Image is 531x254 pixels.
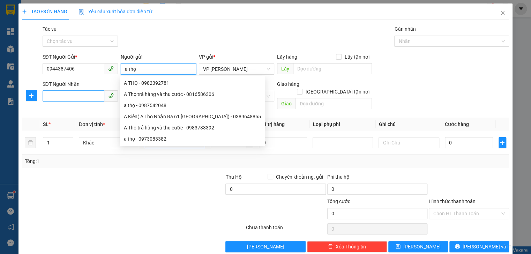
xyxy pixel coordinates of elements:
[449,241,509,252] button: printer[PERSON_NAME] và In
[376,118,442,131] th: Ghi chú
[79,121,105,127] span: Đơn vị tính
[302,88,372,96] span: [GEOGRAPHIC_DATA] tận nơi
[108,66,114,71] span: phone
[22,9,27,14] span: plus
[120,77,265,89] div: A THỌ - 0982392781
[293,63,372,74] input: Dọc đường
[203,64,270,74] span: VP Hoàng Liệt
[379,137,439,148] input: Ghi Chú
[120,133,265,144] div: a thọ - 0973083382
[499,137,506,148] button: plus
[277,81,299,87] span: Giao hàng
[83,137,135,148] span: Khác
[26,90,37,101] button: plus
[22,9,67,14] span: TẠO ĐƠN HÀNG
[277,54,297,60] span: Lấy hàng
[120,89,265,100] div: A Thọ trả hàng và thu cước - 0816586306
[108,93,114,98] span: phone
[273,173,326,181] span: Chuyển khoản ng. gửi
[225,241,305,252] button: [PERSON_NAME]
[124,90,261,98] div: A Thọ trả hàng và thu cước - 0816586306
[124,113,261,120] div: A Kiên( A Thọ Nhận Ra 61 [GEOGRAPHIC_DATA]) - 0389648855
[120,122,265,133] div: A Thọ trả hàng và thu cước - 0983733392
[124,102,261,109] div: a thọ - 0987542048
[43,53,118,61] div: SĐT Người Gửi
[199,53,274,61] div: VP gửi
[307,241,387,252] button: deleteXóa Thông tin
[445,121,469,127] span: Cước hàng
[120,111,265,122] div: A Kiên( A Thọ Nhận Ra 61 LA KHÊ HÀ ĐÔNG) - 0389648855
[225,174,241,180] span: Thu Hộ
[499,140,506,145] span: plus
[310,118,376,131] th: Loại phụ phí
[455,244,460,249] span: printer
[342,53,372,61] span: Lấy tận nơi
[25,157,205,165] div: Tổng: 1
[388,241,448,252] button: save[PERSON_NAME]
[328,244,333,249] span: delete
[277,98,296,109] span: Giao
[121,53,196,61] div: Người gửi
[327,199,350,204] span: Tổng cước
[245,224,327,236] div: Chưa thanh toán
[124,124,261,132] div: A Thọ trả hàng và thu cước - 0983733392
[463,243,511,251] span: [PERSON_NAME] và In
[43,80,118,88] div: SĐT Người Nhận
[124,79,261,87] div: A THỌ - 0982392781
[500,10,506,16] span: close
[43,26,57,32] label: Tác vụ
[429,199,475,204] label: Hình thức thanh toán
[327,173,428,184] div: Phí thu hộ
[43,121,48,127] span: SL
[78,9,152,14] span: Yêu cầu xuất hóa đơn điện tử
[25,137,36,148] button: delete
[124,135,261,143] div: a thọ - 0973083382
[493,3,513,23] button: Close
[394,26,416,32] label: Gán nhãn
[120,100,265,111] div: a thọ - 0987542048
[336,243,366,251] span: Xóa Thông tin
[296,98,372,109] input: Dọc đường
[247,243,284,251] span: [PERSON_NAME]
[396,244,401,249] span: save
[26,93,37,98] span: plus
[259,137,307,148] input: 0
[403,243,441,251] span: [PERSON_NAME]
[277,63,293,74] span: Lấy
[78,9,84,15] img: icon
[259,121,285,127] span: Giá trị hàng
